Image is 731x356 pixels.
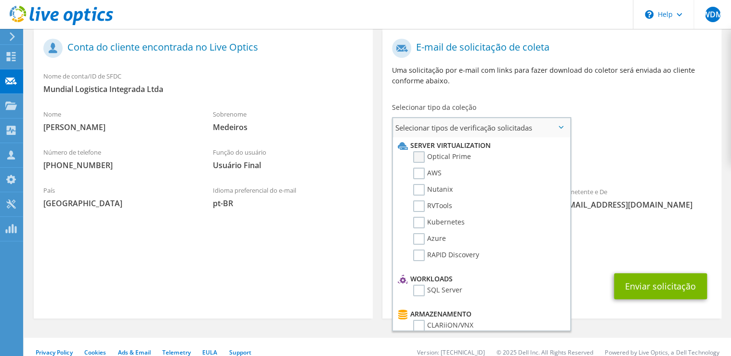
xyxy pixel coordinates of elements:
[561,199,712,210] span: [EMAIL_ADDRESS][DOMAIN_NAME]
[395,140,565,151] li: Server Virtualization
[43,39,358,58] h1: Conta do cliente encontrada no Live Optics
[413,151,471,163] label: Optical Prime
[645,10,653,19] svg: \n
[203,180,373,213] div: Idioma preferencial do e-mail
[382,230,721,264] div: CC e Responder para
[213,160,363,171] span: Usuário Final
[34,104,203,137] div: Nome
[213,198,363,209] span: pt-BR
[413,233,446,245] label: Azure
[213,122,363,132] span: Medeiros
[413,184,453,196] label: Nutanix
[382,182,552,225] div: Para
[413,200,452,212] label: RVTools
[393,118,570,137] span: Selecionar tipos de verificação solicitadas
[43,84,363,94] span: Mundial Logistica Integrada Ltda
[392,65,712,86] p: Uma solicitação por e-mail com links para fazer download do coletor será enviada ao cliente confo...
[34,66,373,99] div: Nome de conta/ID de SFDC
[413,320,473,331] label: CLARiiON/VNX
[43,122,194,132] span: [PERSON_NAME]
[43,160,194,171] span: [PHONE_NUMBER]
[34,180,203,213] div: País
[203,142,373,175] div: Função do usuário
[43,198,194,209] span: [GEOGRAPHIC_DATA]
[413,217,465,228] label: Kubernetes
[413,168,442,179] label: AWS
[413,285,462,296] label: SQL Server
[413,250,479,261] label: RAPID Discovery
[552,182,721,215] div: Remetente e De
[203,104,373,137] div: Sobrenome
[382,141,721,177] div: Coleções solicitadas
[392,39,707,58] h1: E-mail de solicitação de coleta
[614,273,707,299] button: Enviar solicitação
[392,103,476,112] label: Selecionar tipo da coleção
[34,142,203,175] div: Número de telefone
[395,308,565,320] li: Armazenamento
[705,7,720,22] span: WDM
[395,273,565,285] li: Workloads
